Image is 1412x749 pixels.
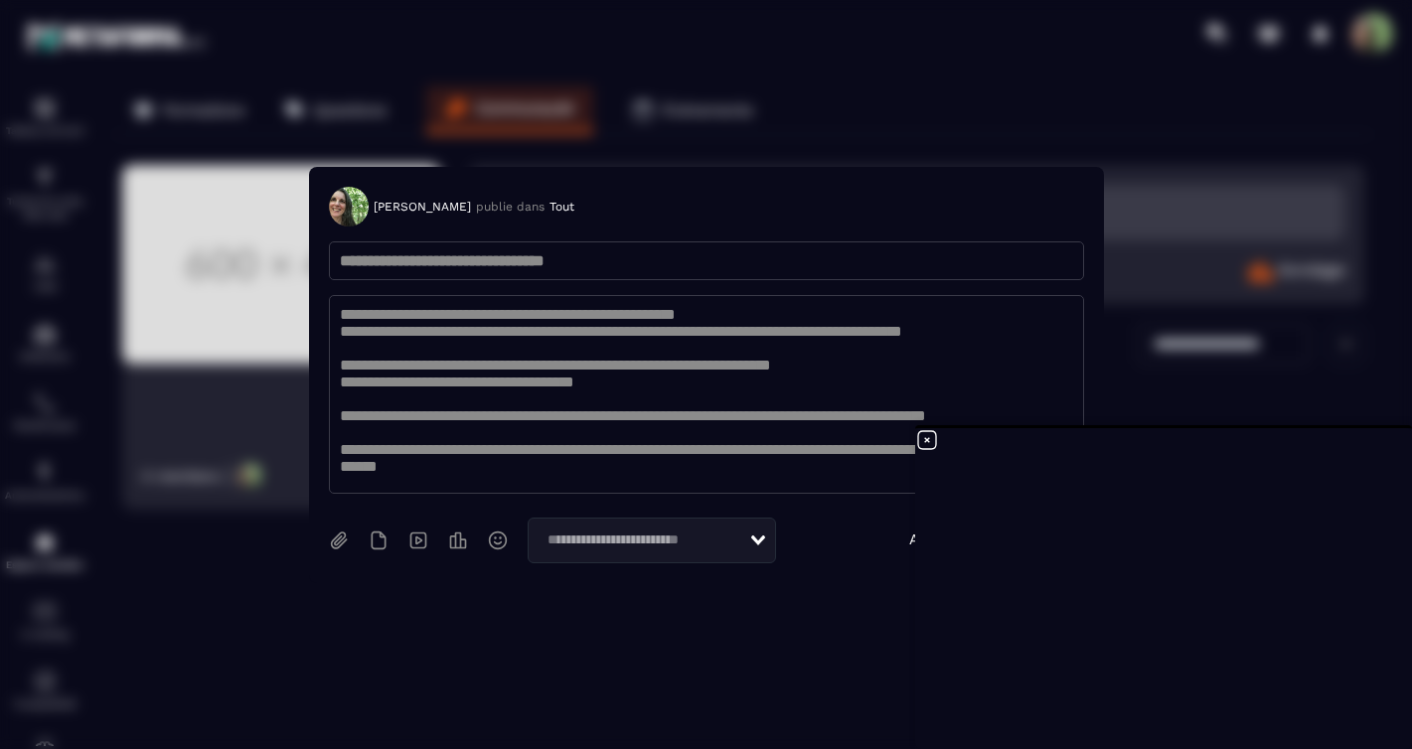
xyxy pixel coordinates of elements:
[549,200,574,214] span: Tout
[528,518,776,563] div: Search for option
[541,529,749,551] input: Search for option
[909,530,966,548] a: Annuler
[476,200,545,214] span: publie dans
[374,200,471,214] span: [PERSON_NAME]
